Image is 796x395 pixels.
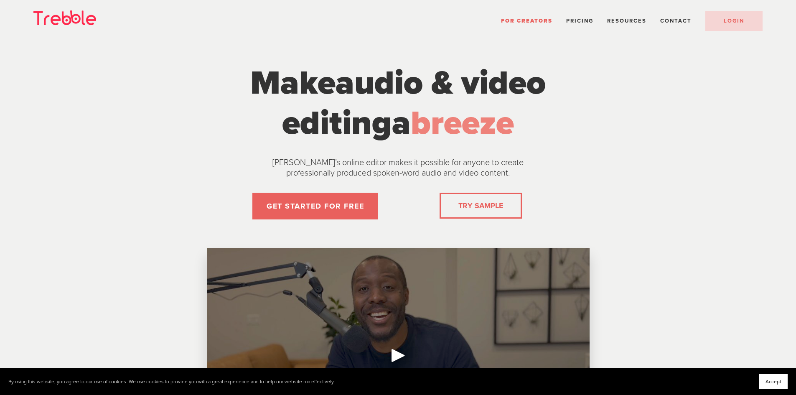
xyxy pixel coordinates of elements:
span: LOGIN [724,18,744,24]
button: Accept [759,374,788,389]
span: breeze [411,103,514,143]
div: Play [388,345,408,365]
p: [PERSON_NAME]’s online editor makes it possible for anyone to create professionally produced spok... [252,158,544,178]
a: For Creators [501,18,552,24]
span: audio & video [336,63,546,103]
img: Trebble [33,10,96,25]
p: By using this website, you agree to our use of cookies. We use cookies to provide you with a grea... [8,379,335,385]
a: TRY SAMPLE [455,197,506,214]
a: LOGIN [705,11,763,31]
a: Pricing [566,18,593,24]
a: GET STARTED FOR FREE [252,193,378,219]
span: editing [282,103,392,143]
span: Accept [765,379,781,385]
span: Resources [607,18,646,24]
h1: Make a [242,63,555,143]
a: Contact [660,18,692,24]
